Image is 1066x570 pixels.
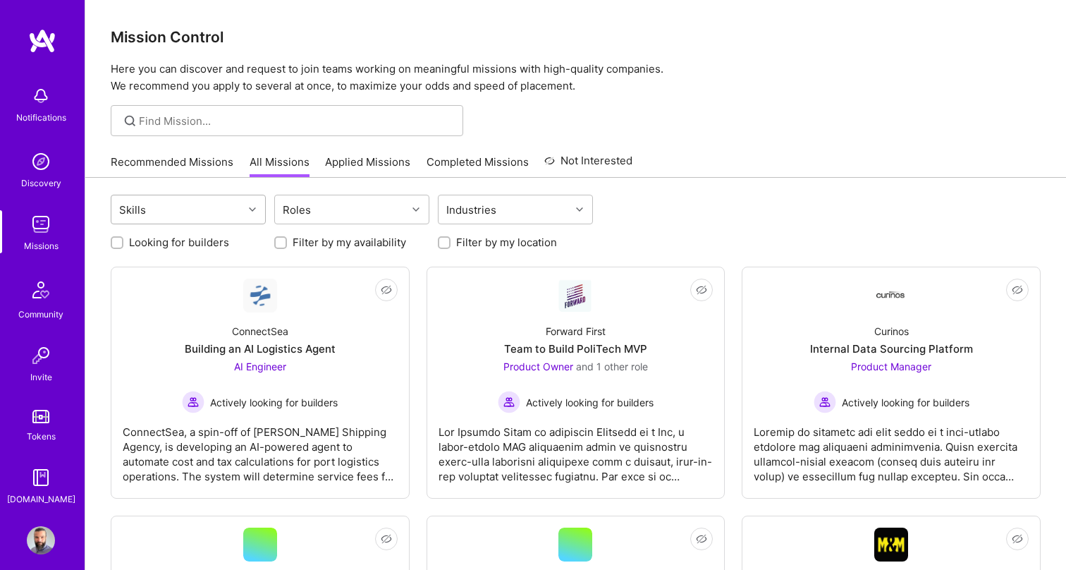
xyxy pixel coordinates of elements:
[576,360,648,372] span: and 1 other role
[439,279,713,487] a: Company LogoForward FirstTeam to Build PoliTech MVPProduct Owner and 1 other roleActively looking...
[842,395,969,410] span: Actively looking for builders
[21,176,61,190] div: Discovery
[116,200,149,220] div: Skills
[504,341,647,356] div: Team to Build PoliTech MVP
[381,533,392,545] i: icon EyeClosed
[498,391,520,413] img: Actively looking for builders
[814,391,836,413] img: Actively looking for builders
[30,370,52,384] div: Invite
[851,360,931,372] span: Product Manager
[1012,284,1023,296] i: icon EyeClosed
[293,235,406,250] label: Filter by my availability
[111,61,1041,95] p: Here you can discover and request to join teams working on meaningful missions with high-quality ...
[439,413,713,484] div: Lor Ipsumdo Sitam co adipiscin Elitsedd ei t Inc, u labor-etdolo MAG aliquaenim admin ve quisnost...
[576,206,583,213] i: icon Chevron
[27,210,55,238] img: teamwork
[874,528,908,562] img: Company Logo
[27,463,55,492] img: guide book
[696,533,707,545] i: icon EyeClosed
[24,238,59,253] div: Missions
[1012,533,1023,545] i: icon EyeClosed
[546,324,606,339] div: Forward First
[427,154,529,178] a: Completed Missions
[123,413,398,484] div: ConnectSea, a spin-off of [PERSON_NAME] Shipping Agency, is developing an AI-powered agent to aut...
[874,291,908,301] img: Company Logo
[123,279,398,487] a: Company LogoConnectSeaBuilding an AI Logistics AgentAI Engineer Actively looking for buildersActi...
[503,360,573,372] span: Product Owner
[696,284,707,296] i: icon EyeClosed
[250,154,310,178] a: All Missions
[27,341,55,370] img: Invite
[234,360,286,372] span: AI Engineer
[122,113,138,129] i: icon SearchGrey
[185,341,336,356] div: Building an AI Logistics Agent
[443,200,500,220] div: Industries
[810,341,973,356] div: Internal Data Sourcing Platform
[526,395,654,410] span: Actively looking for builders
[129,235,229,250] label: Looking for builders
[24,273,58,307] img: Community
[139,114,453,128] input: Find Mission...
[210,395,338,410] span: Actively looking for builders
[325,154,410,178] a: Applied Missions
[27,526,55,554] img: User Avatar
[243,279,277,313] img: Company Logo
[381,284,392,296] i: icon EyeClosed
[754,279,1029,487] a: Company LogoCurinosInternal Data Sourcing PlatformProduct Manager Actively looking for buildersAc...
[111,154,233,178] a: Recommended Missions
[874,324,909,339] div: Curinos
[27,82,55,110] img: bell
[456,235,557,250] label: Filter by my location
[412,206,419,213] i: icon Chevron
[754,413,1029,484] div: Loremip do sitametc adi elit seddo ei t inci-utlabo etdolore mag aliquaeni adminimvenia. Quisn ex...
[28,28,56,54] img: logo
[544,152,632,178] a: Not Interested
[249,206,256,213] i: icon Chevron
[111,28,1041,46] h3: Mission Control
[232,324,288,339] div: ConnectSea
[7,492,75,507] div: [DOMAIN_NAME]
[182,391,204,413] img: Actively looking for builders
[27,429,56,444] div: Tokens
[279,200,314,220] div: Roles
[558,279,592,312] img: Company Logo
[32,410,49,423] img: tokens
[27,147,55,176] img: discovery
[23,526,59,554] a: User Avatar
[16,110,66,125] div: Notifications
[18,307,63,322] div: Community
